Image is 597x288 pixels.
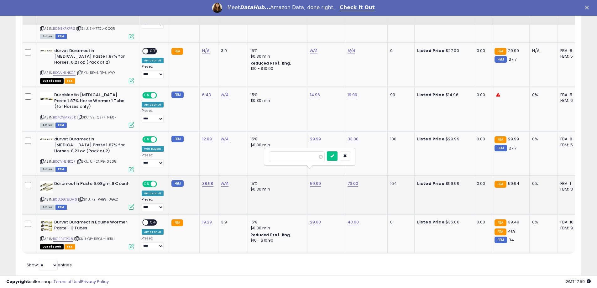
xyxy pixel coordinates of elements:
[65,244,75,249] span: FBA
[53,70,76,76] a: B0CVNLNKQF
[477,219,487,225] div: 0.00
[348,48,355,54] a: N/A
[508,48,519,54] span: 29.99
[54,219,130,233] b: Durvet Duramectin Equine Wormer Paste - 3 Tubes
[40,167,55,172] span: All listings currently available for purchase on Amazon
[142,236,164,250] div: Preset:
[53,236,73,242] a: B01EP4TPO8
[250,181,302,186] div: 15%
[495,237,507,243] small: FBM
[227,4,335,11] div: Meet Amazon Data, done right.
[55,205,67,210] span: FBM
[40,78,64,84] span: All listings that are currently out of stock and unavailable for purchase on Amazon
[508,228,516,234] span: 41.9
[55,123,67,128] span: FBM
[417,181,446,186] b: Listed Price:
[417,48,469,54] div: $27.00
[509,56,517,62] span: 27.7
[495,145,507,151] small: FBM
[509,145,517,151] span: 27.7
[53,159,76,164] a: B0CVNLNKQF
[250,60,291,66] b: Reduced Prof. Rng.
[495,181,506,188] small: FBA
[390,219,410,225] div: 0
[495,228,506,235] small: FBA
[202,48,210,54] a: N/A
[417,219,446,225] b: Listed Price:
[202,219,212,225] a: 19.29
[77,115,116,120] span: | SKU: VZ-QZ77-NE6F
[560,186,581,192] div: FBM: 3
[508,136,519,142] span: 29.99
[250,66,302,71] div: $10 - $10.90
[6,279,29,285] strong: Copyright
[250,92,302,98] div: 15%
[221,181,228,187] a: N/A
[250,54,302,59] div: $0.30 min
[560,98,581,103] div: FBM: 6
[532,92,553,98] div: 0%
[532,181,553,186] div: 0%
[495,56,507,63] small: FBM
[76,159,116,164] span: | SKU: UI-2NPG-0505
[143,181,151,186] span: ON
[76,70,115,75] span: | SKU: 5B-4JBT-UVYO
[417,48,446,54] b: Listed Price:
[40,123,55,128] span: All listings currently available for purchase on Amazon
[348,136,359,142] a: 33.00
[40,92,53,105] img: 41-ud2wUwUL._SL40_.jpg
[40,205,55,210] span: All listings currently available for purchase on Amazon
[560,142,581,148] div: FBM: 5
[40,48,134,83] div: ASIN:
[142,58,164,63] div: Amazon AI
[532,48,553,54] div: N/A
[171,92,184,98] small: FBM
[509,237,514,243] span: 34
[390,48,410,54] div: 0
[40,34,55,39] span: All listings currently available for purchase on Amazon
[560,181,581,186] div: FBA: 1
[566,279,591,285] span: 2025-09-9 17:59 GMT
[202,181,213,187] a: 38.58
[560,48,581,54] div: FBA: 8
[142,229,164,235] div: Amazon AI
[221,92,228,98] a: N/A
[40,92,134,127] div: ASIN:
[202,92,211,98] a: 6.43
[54,48,130,67] b: durvet Duramectin [MEDICAL_DATA] Paste 1.87% for Horses, 0.21 oz (Pack of 2)
[560,219,581,225] div: FBA: 10
[142,65,164,79] div: Preset:
[250,238,302,243] div: $10 - $10.90
[477,92,487,98] div: 0.00
[40,181,134,209] div: ASIN:
[148,48,158,54] span: OFF
[142,197,164,212] div: Preset:
[417,92,469,98] div: $14.96
[390,181,410,186] div: 164
[156,137,166,142] span: OFF
[417,181,469,186] div: $59.99
[40,181,53,193] img: 41KfnNDBEJL._SL40_.jpg
[221,48,243,54] div: 3.9
[202,136,212,142] a: 12.89
[508,219,520,225] span: 39.49
[508,181,520,186] span: 59.94
[40,136,134,171] div: ASIN:
[417,136,446,142] b: Listed Price:
[250,136,302,142] div: 15%
[81,279,109,285] a: Privacy Policy
[55,167,67,172] span: FBM
[78,197,118,202] span: | SKU: KY-PHB9-UGKO
[250,186,302,192] div: $0.30 min
[310,219,321,225] a: 29.00
[310,136,321,142] a: 29.99
[240,4,270,10] i: DataHub...
[54,92,130,111] b: DuraMectin [MEDICAL_DATA] Paste 1.87% Horse Wormer 1 Tube (for Horses only)
[142,153,164,167] div: Preset:
[171,219,183,226] small: FBA
[495,219,506,226] small: FBA
[54,136,130,155] b: durvet Duramectin [MEDICAL_DATA] Paste 1.87% for Horses, 0.21 oz (Pack of 2)
[477,136,487,142] div: 0.00
[53,197,77,202] a: B0DZG78DH6
[53,26,75,31] a: B098KRKPR2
